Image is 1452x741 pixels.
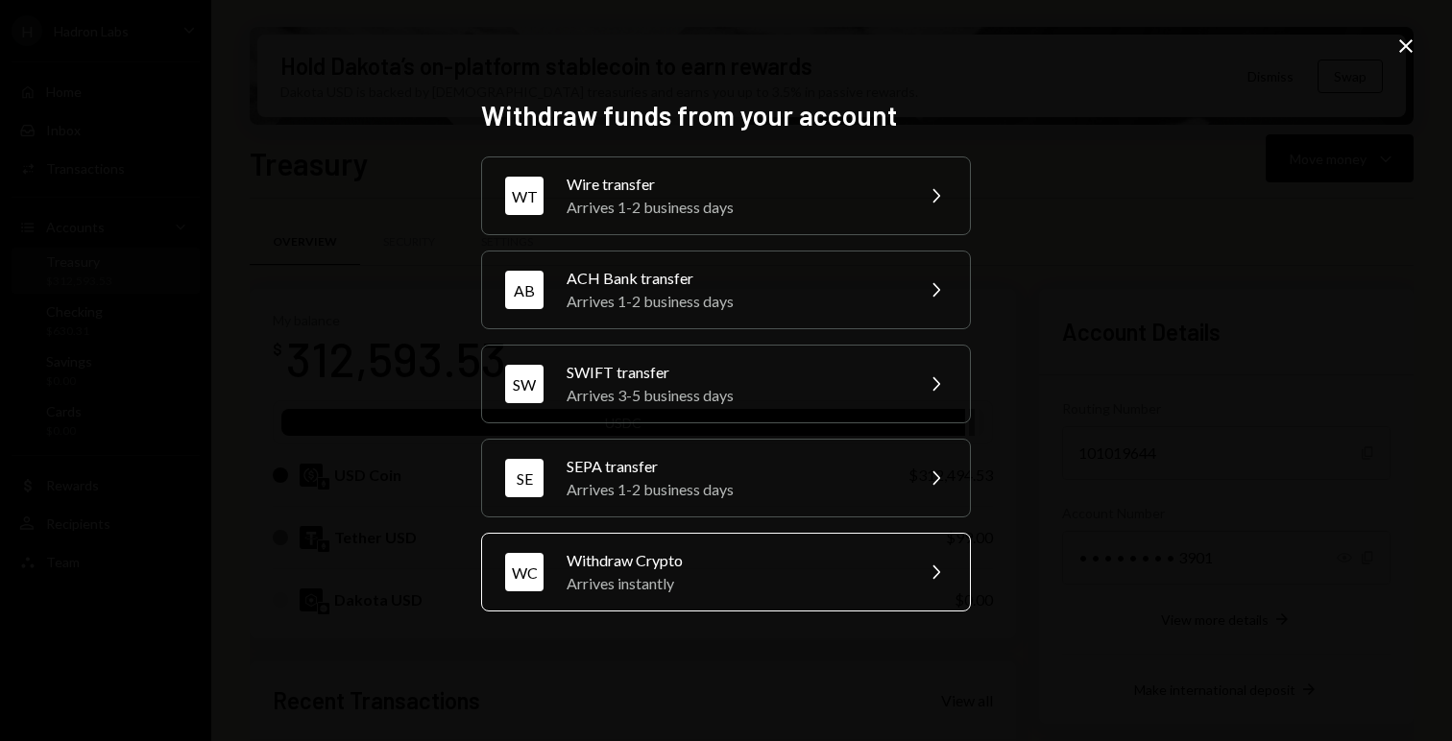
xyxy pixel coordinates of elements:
div: WC [505,553,544,591]
div: AB [505,271,544,309]
div: SWIFT transfer [567,361,901,384]
button: SWSWIFT transferArrives 3-5 business days [481,345,971,423]
div: Wire transfer [567,173,901,196]
div: ACH Bank transfer [567,267,901,290]
div: Arrives 1-2 business days [567,290,901,313]
div: Withdraw Crypto [567,549,901,572]
button: WTWire transferArrives 1-2 business days [481,156,971,235]
div: Arrives instantly [567,572,901,595]
div: Arrives 1-2 business days [567,478,901,501]
div: WT [505,177,544,215]
button: ABACH Bank transferArrives 1-2 business days [481,251,971,329]
div: SW [505,365,544,403]
div: Arrives 3-5 business days [567,384,901,407]
button: SESEPA transferArrives 1-2 business days [481,439,971,517]
div: Arrives 1-2 business days [567,196,901,219]
div: SEPA transfer [567,455,901,478]
h2: Withdraw funds from your account [481,97,971,134]
button: WCWithdraw CryptoArrives instantly [481,533,971,611]
div: SE [505,459,544,497]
